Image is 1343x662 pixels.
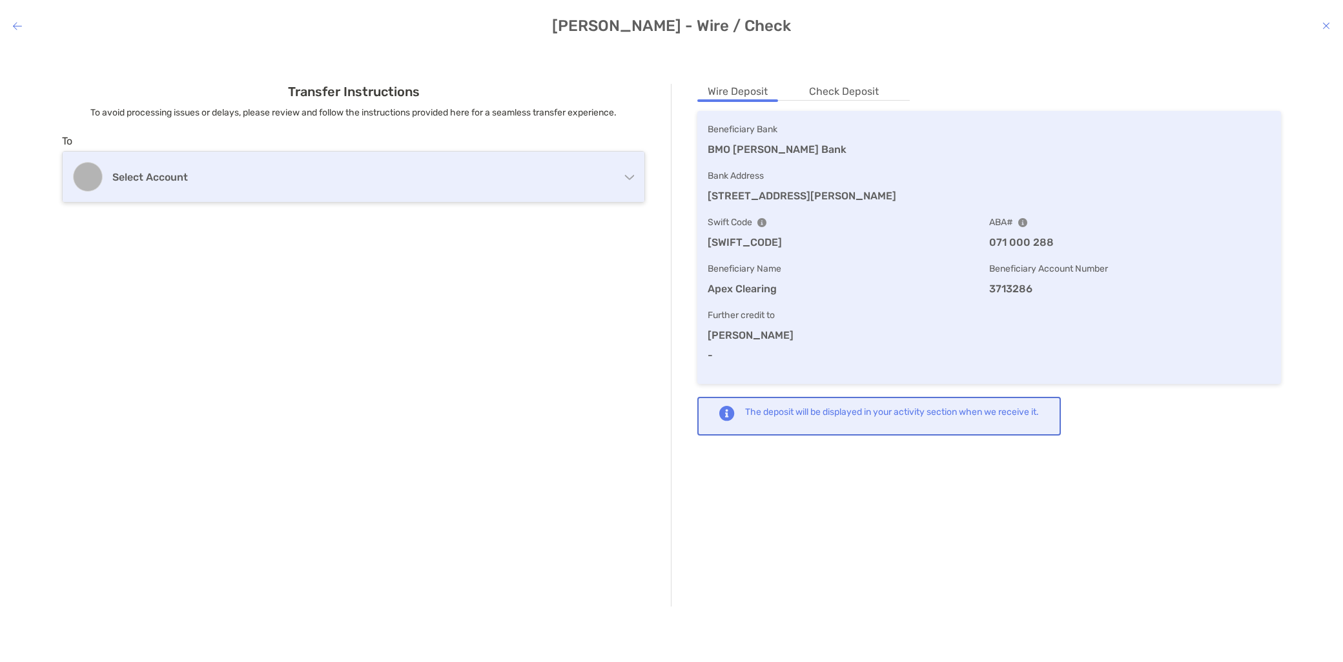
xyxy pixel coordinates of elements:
[62,84,645,99] h4: Transfer Instructions
[989,234,1271,250] p: 071 000 288
[112,171,577,183] h4: Select account
[697,84,778,100] li: Wire Deposit
[719,406,735,421] img: Notification icon
[708,121,1271,137] p: Beneficiary Bank
[989,261,1271,277] p: Beneficiary Account Number
[708,188,1271,204] p: [STREET_ADDRESS][PERSON_NAME]
[745,406,1039,418] div: The deposit will be displayed in your activity section when we receive it.
[708,261,989,277] p: Beneficiary Name
[708,141,1271,157] p: BMO [PERSON_NAME] Bank
[708,168,1271,184] p: Bank Address
[708,281,989,297] p: Apex Clearing
[708,307,1271,323] p: Further credit to
[62,135,72,147] label: To
[989,214,1271,230] p: ABA#
[708,347,1271,363] p: -
[708,214,989,230] p: Swift Code
[989,281,1271,297] p: 3713286
[1018,218,1027,227] img: Info Icon
[708,327,1271,343] p: [PERSON_NAME]
[62,105,645,121] p: To avoid processing issues or delays, please review and follow the instructions provided here for...
[708,234,989,250] p: [SWIFT_CODE]
[799,84,889,100] li: Check Deposit
[757,218,766,227] img: Info Icon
